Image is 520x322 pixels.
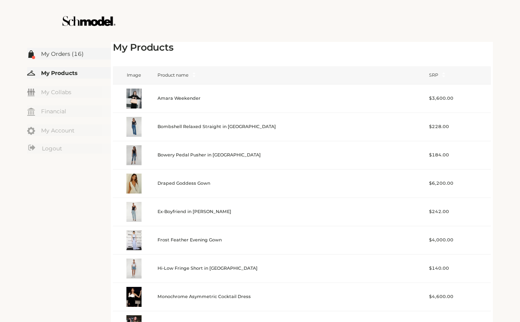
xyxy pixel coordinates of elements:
[27,144,111,154] a: Logout
[158,152,424,158] span: Bowery Pedal Pusher in [GEOGRAPHIC_DATA]
[158,293,424,300] span: Monochrome Asymmetric Cocktail Dress
[427,198,491,226] td: $242.00
[27,69,35,77] img: my-hanger.svg
[158,237,424,243] span: Frost Feather Evening Gown
[441,74,446,79] span: caret-down
[27,127,35,135] img: my-account.svg
[158,95,424,102] span: Amara Weekender
[113,66,155,85] th: Image
[27,124,111,136] a: My Account
[27,89,35,96] img: my-friends.svg
[427,170,491,198] td: $6,200.00
[27,108,35,116] img: my-financial.svg
[427,226,491,255] td: $4,000.00
[427,283,491,311] td: $4,600.00
[427,255,491,283] td: $140.00
[158,265,424,272] span: Hi-Low Fringe Short in [GEOGRAPHIC_DATA]
[27,105,111,117] a: Financial
[27,67,111,79] a: My Products
[27,50,35,58] img: my-order.svg
[158,123,424,130] span: Bombshell Relaxed Straight in [GEOGRAPHIC_DATA]
[427,113,491,141] td: $228.00
[192,74,196,79] span: caret-down
[158,72,189,78] span: Product name
[158,208,424,215] span: Ex-Boyfriend in [PERSON_NAME]
[427,85,491,113] td: $3,600.00
[441,71,446,75] span: caret-up
[158,180,424,187] span: Draped Goddess Gown
[113,42,491,53] h2: My Products
[429,72,438,78] span: SRP
[27,86,111,98] a: My Collabs
[27,48,111,59] a: My Orders (16)
[427,141,491,170] td: $184.00
[192,71,196,75] span: caret-up
[27,48,111,155] div: Menu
